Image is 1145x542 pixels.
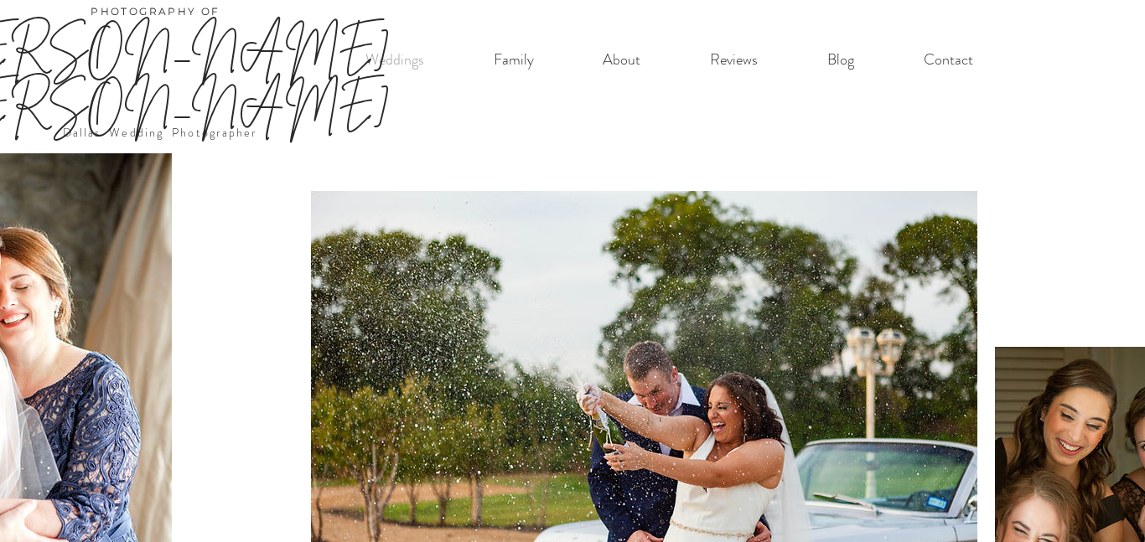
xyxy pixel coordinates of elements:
[330,43,1008,77] nav: Site
[459,43,568,77] a: Family
[568,43,675,77] a: About
[889,43,1008,77] a: Contact
[702,43,766,77] p: Reviews
[63,124,258,141] a: Dallas Wedding Photographer
[485,43,542,77] p: Family
[915,43,982,77] p: Contact
[792,43,889,77] a: Blog
[1066,463,1145,542] iframe: Wix Chat
[819,43,863,77] p: Blog
[594,43,649,77] p: About
[675,43,792,77] a: Reviews
[91,5,220,18] span: PHOTOGRAPHY OF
